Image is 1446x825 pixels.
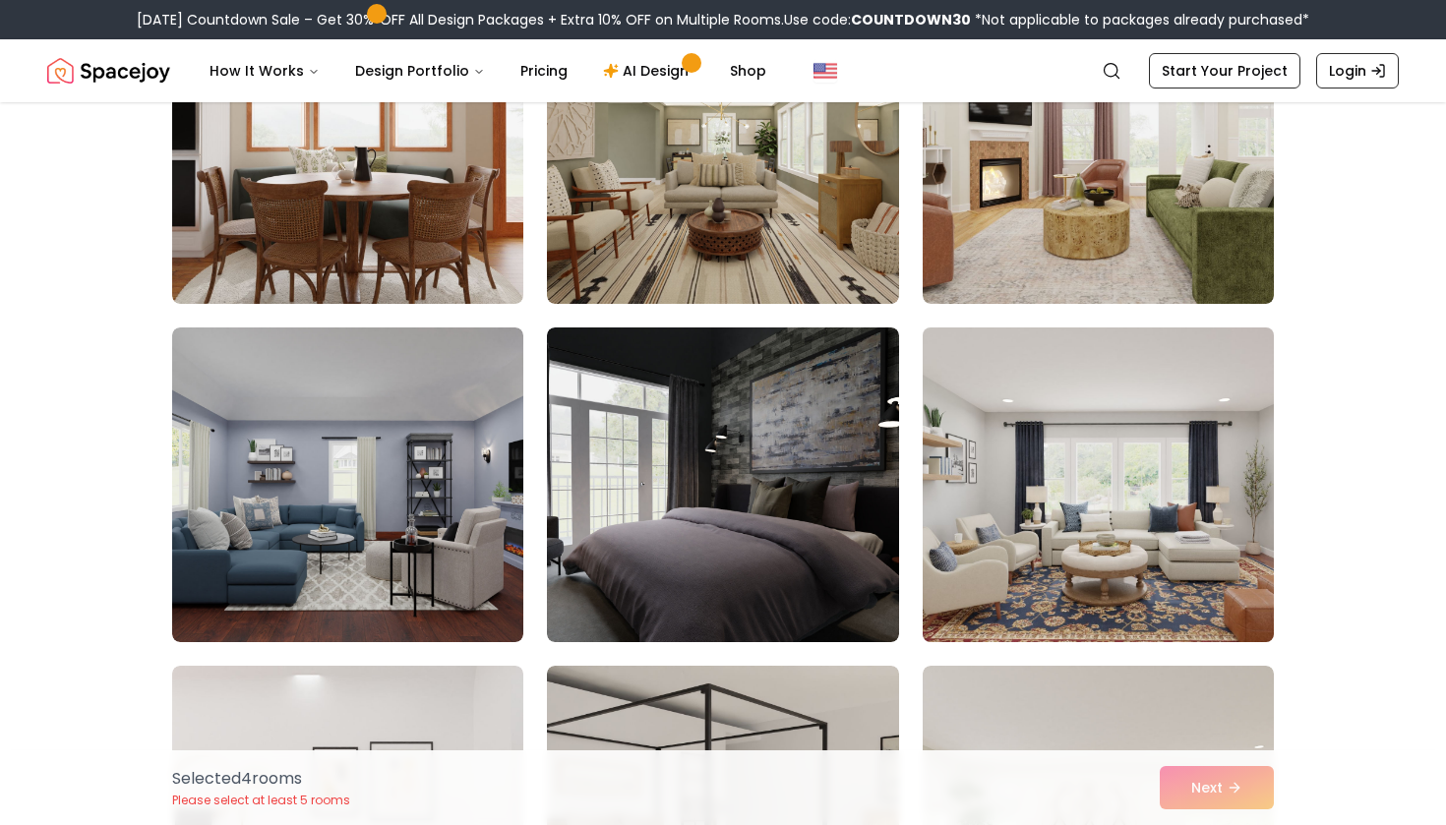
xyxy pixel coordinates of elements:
p: Selected 4 room s [172,767,350,791]
a: Pricing [505,51,583,90]
a: Login [1316,53,1399,88]
span: *Not applicable to packages already purchased* [971,10,1309,29]
img: Room room-60 [914,320,1283,650]
button: How It Works [194,51,335,90]
a: Start Your Project [1149,53,1300,88]
div: [DATE] Countdown Sale – Get 30% OFF All Design Packages + Extra 10% OFF on Multiple Rooms. [137,10,1309,29]
img: United States [813,59,837,83]
nav: Global [47,39,1399,102]
img: Room room-59 [547,327,898,642]
img: Room room-58 [172,327,523,642]
img: Spacejoy Logo [47,51,170,90]
a: Spacejoy [47,51,170,90]
button: Design Portfolio [339,51,501,90]
nav: Main [194,51,782,90]
a: Shop [714,51,782,90]
a: AI Design [587,51,710,90]
b: COUNTDOWN30 [851,10,971,29]
p: Please select at least 5 rooms [172,793,350,808]
span: Use code: [784,10,971,29]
